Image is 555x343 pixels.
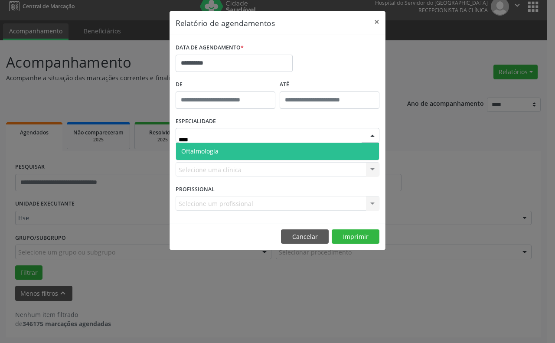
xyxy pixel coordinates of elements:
[176,183,215,196] label: PROFISSIONAL
[176,17,275,29] h5: Relatório de agendamentos
[281,229,329,244] button: Cancelar
[368,11,385,33] button: Close
[181,147,219,155] span: Oftalmologia
[332,229,379,244] button: Imprimir
[280,78,379,91] label: ATÉ
[176,78,275,91] label: De
[176,41,244,55] label: DATA DE AGENDAMENTO
[176,115,216,128] label: ESPECIALIDADE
